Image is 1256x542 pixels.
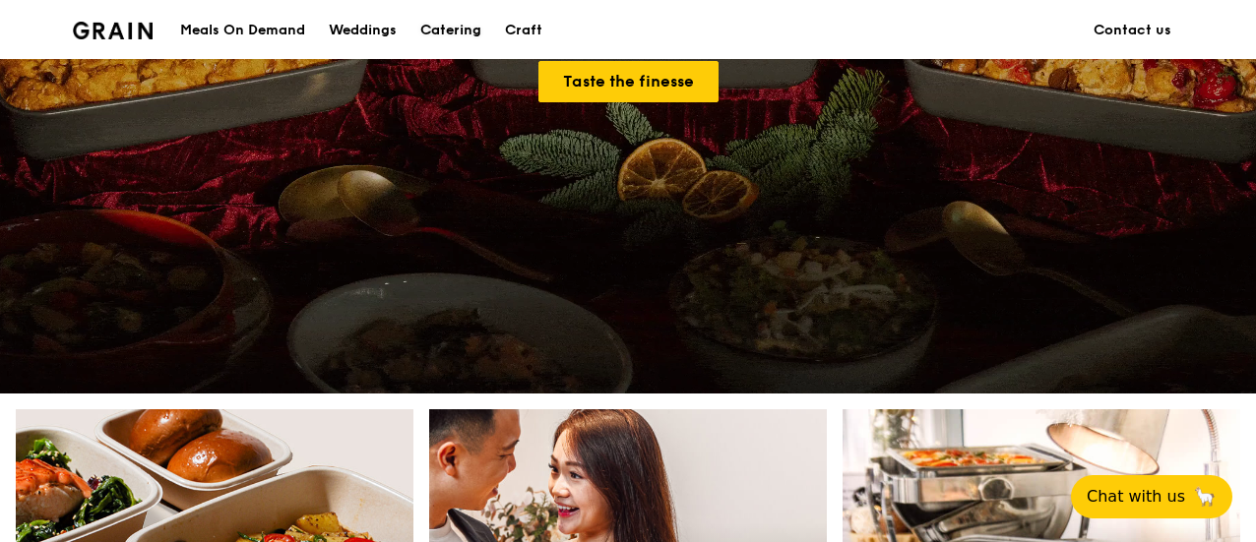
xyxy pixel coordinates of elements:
button: Chat with us🦙 [1071,475,1232,518]
a: Contact us [1082,1,1183,60]
div: Weddings [329,1,397,60]
div: Meals On Demand [180,1,305,60]
div: Catering [420,1,481,60]
div: Craft [505,1,542,60]
a: Weddings [317,1,408,60]
a: Taste the finesse [538,61,719,102]
span: Chat with us [1087,485,1185,509]
span: 🦙 [1193,485,1217,509]
img: Grain [73,22,153,39]
a: Craft [493,1,554,60]
a: Catering [408,1,493,60]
